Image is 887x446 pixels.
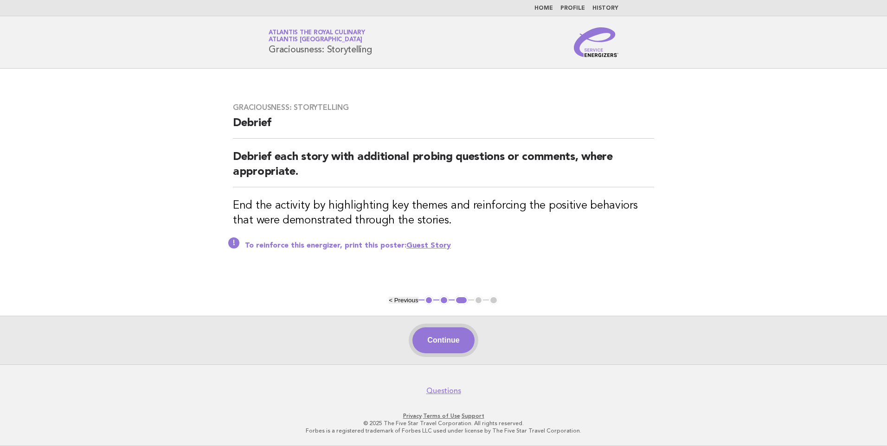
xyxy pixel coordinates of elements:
[426,386,461,395] a: Questions
[406,242,451,249] a: Guest Story
[560,6,585,11] a: Profile
[233,103,654,112] h3: Graciousness: Storytelling
[424,296,434,305] button: 1
[160,420,727,427] p: © 2025 The Five Star Travel Corporation. All rights reserved.
[574,27,618,57] img: Service Energizers
[462,413,484,419] a: Support
[269,30,365,43] a: Atlantis the Royal CulinaryAtlantis [GEOGRAPHIC_DATA]
[233,150,654,187] h2: Debrief each story with additional probing questions or comments, where appropriate.
[245,241,654,250] p: To reinforce this energizer, print this poster:
[233,116,654,139] h2: Debrief
[455,296,468,305] button: 3
[534,6,553,11] a: Home
[269,37,362,43] span: Atlantis [GEOGRAPHIC_DATA]
[412,327,474,353] button: Continue
[592,6,618,11] a: History
[439,296,449,305] button: 2
[269,30,372,54] h1: Graciousness: Storytelling
[403,413,422,419] a: Privacy
[389,297,418,304] button: < Previous
[160,412,727,420] p: · ·
[423,413,460,419] a: Terms of Use
[233,198,654,228] h3: End the activity by highlighting key themes and reinforcing the positive behaviors that were demo...
[160,427,727,434] p: Forbes is a registered trademark of Forbes LLC used under license by The Five Star Travel Corpora...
